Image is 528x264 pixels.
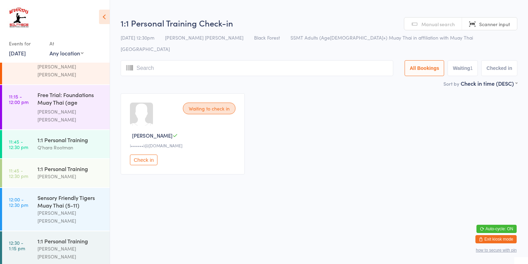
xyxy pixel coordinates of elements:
div: 1 [470,65,473,71]
button: Waiting1 [448,60,478,76]
time: 11:45 - 12:30 pm [9,139,28,150]
span: Scanner input [479,21,510,28]
h2: 1:1 Personal Training Check-in [121,17,517,29]
span: SSMT Adults (Age[DEMOGRAPHIC_DATA]+) Muay Thai in affiliation with Muay Thai [GEOGRAPHIC_DATA] [121,34,473,52]
div: [PERSON_NAME] [37,172,104,180]
button: All Bookings [405,60,444,76]
div: i••••••i@[DOMAIN_NAME] [130,142,238,148]
div: 1:1 Personal Training [37,237,104,245]
div: [PERSON_NAME] [PERSON_NAME] [37,63,104,78]
div: Waiting to check in [183,103,235,114]
time: 12:00 - 12:30 pm [9,197,28,208]
div: [PERSON_NAME] [PERSON_NAME] [37,108,104,124]
a: 11:45 -12:30 pm1:1 Personal Training[PERSON_NAME] [2,159,110,187]
a: [DATE] [9,49,26,57]
div: Check in time (DESC) [461,80,517,87]
img: Southside Muay Thai & Fitness [7,5,31,31]
button: Checked in [481,60,517,76]
button: how to secure with pin [476,248,517,253]
time: 11:15 - 12:00 pm [9,94,29,105]
a: 11:15 -12:00 pmFree Trial: Foundations Muay Thai (age [DEMOGRAPHIC_DATA]+ years)[PERSON_NAME] [PE... [2,85,110,129]
div: Free Trial: Foundations Muay Thai (age [DEMOGRAPHIC_DATA]+ years) [37,91,104,108]
time: 12:30 - 1:15 pm [9,240,25,251]
button: Auto-cycle: ON [476,225,517,233]
div: 1:1 Personal Training [37,165,104,172]
input: Search [121,60,393,76]
a: 12:00 -12:30 pmSensory Friendly Tigers Muay Thai (5-11)[PERSON_NAME] [PERSON_NAME] [2,188,110,231]
time: 11:45 - 12:30 pm [9,168,28,179]
button: Exit kiosk mode [475,235,517,243]
button: Check in [130,155,157,165]
span: [PERSON_NAME] [PERSON_NAME] [165,34,243,41]
span: [DATE] 12:30pm [121,34,154,41]
div: [PERSON_NAME] [PERSON_NAME] [37,209,104,225]
div: Sensory Friendly Tigers Muay Thai (5-11) [37,194,104,209]
a: 11:45 -12:30 pm1:1 Personal TrainingQ'hara Rootman [2,130,110,158]
div: 1:1 Personal Training [37,136,104,144]
div: Q'hara Rootman [37,144,104,151]
span: [PERSON_NAME] [132,132,173,139]
div: [PERSON_NAME] [PERSON_NAME] [37,245,104,261]
div: At [49,38,84,49]
div: Any location [49,49,84,57]
div: Events for [9,38,43,49]
label: Sort by [443,80,459,87]
span: Black Forest [254,34,280,41]
span: Manual search [421,21,455,28]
